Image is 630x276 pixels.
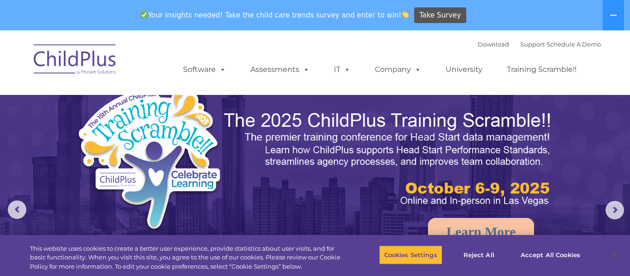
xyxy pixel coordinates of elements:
a: University [436,60,492,79]
img: ✅ [141,11,148,18]
a: Support [520,41,545,48]
button: Reject All [450,245,508,264]
span: Phone number [128,99,167,106]
a: Schedule A Demo [547,41,601,48]
a: IT [325,60,360,79]
button: Close [605,245,625,265]
a: Training Scramble!! [498,60,586,79]
button: Cookies Settings [379,245,442,264]
a: Learn More [428,218,534,246]
a: Company [366,60,430,79]
span: Your insights needed! Take the child care trends survey and enter to win! [137,6,413,24]
a: Assessments [241,60,319,79]
span: Take Survey [419,7,461,23]
img: ChildPlus by Procare Solutions [29,38,121,84]
img: 👏 [402,11,409,18]
span: Last name [128,61,156,68]
a: Download [478,41,509,48]
a: Take Survey [414,7,466,23]
font: | [478,41,601,48]
button: Accept All Cookies [516,245,585,264]
div: This website uses cookies to create a better user experience, provide statistics about user visit... [30,244,346,271]
a: Software [174,60,235,79]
